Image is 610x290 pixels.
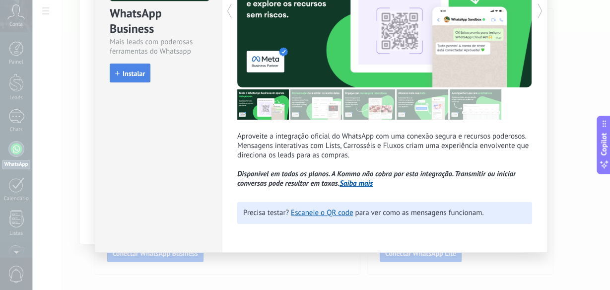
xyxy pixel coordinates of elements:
[110,64,150,82] button: Instalar
[237,169,516,188] i: Disponível em todos os planos. A Kommo não cobra por esta integração. Transmitir ou iniciar conve...
[237,132,532,188] p: Aproveite a integração oficial do WhatsApp com uma conexão segura e recursos poderosos. Mensagens...
[599,133,609,156] span: Copilot
[355,208,483,217] span: para ver como as mensagens funcionam.
[110,5,207,37] div: WhatsApp Business
[450,89,501,120] img: tour_image_46dcd16e2670e67c1b8e928eefbdcce9.png
[343,89,395,120] img: tour_image_87c31d5c6b42496d4b4f28fbf9d49d2b.png
[397,89,448,120] img: tour_image_58a1c38c4dee0ce492f4b60cdcddf18a.png
[243,208,289,217] span: Precisa testar?
[110,37,207,56] div: Mais leads com poderosas ferramentas do Whatsapp
[237,89,289,120] img: tour_image_af96a8ccf0f3a66e7f08a429c7d28073.png
[290,89,342,120] img: tour_image_6cf6297515b104f916d063e49aae351c.png
[291,208,353,217] a: Escaneie o QR code
[123,70,145,77] span: Instalar
[339,179,373,188] a: Saiba mais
